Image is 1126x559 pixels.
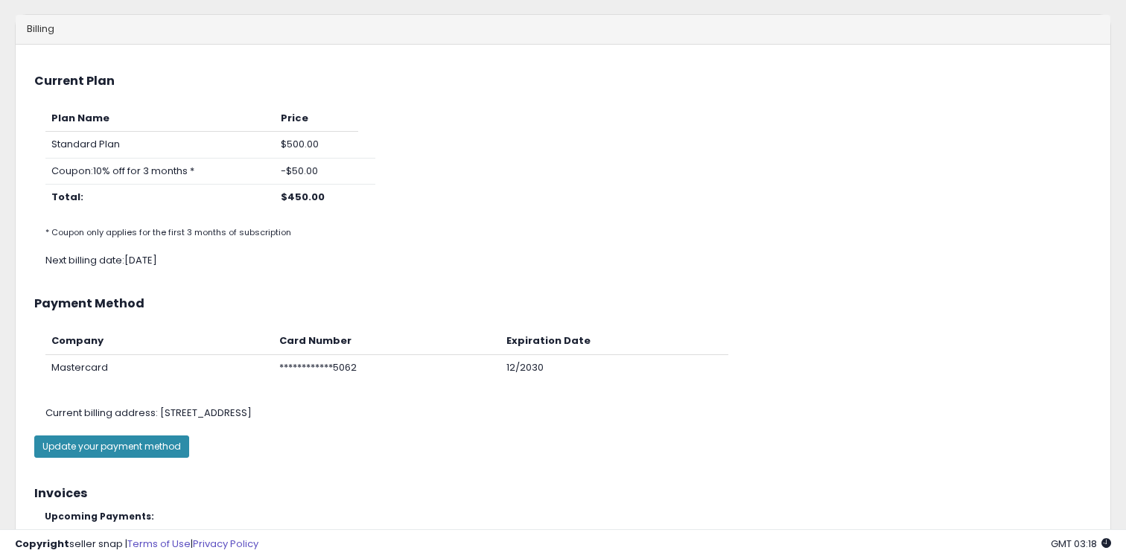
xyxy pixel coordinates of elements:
h3: Payment Method [34,297,1092,310]
td: Mastercard [45,354,273,380]
a: Privacy Policy [193,537,258,551]
td: 12/2030 [500,354,728,380]
td: Standard Plan [45,132,275,159]
th: Billing Date [384,528,552,555]
th: Expiration Date [500,328,728,354]
small: * Coupon only applies for the first 3 months of subscription [45,226,291,238]
a: Terms of Use [127,537,191,551]
div: [STREET_ADDRESS] [34,406,1114,421]
b: Total: [51,190,83,204]
button: Update your payment method [34,435,189,458]
div: seller snap | | [15,537,258,552]
td: $500.00 [275,132,357,159]
th: Plan Name [45,106,275,132]
div: Billing [16,15,1110,45]
th: Card Number [273,328,501,354]
th: Invoice Number [215,528,384,555]
h5: Upcoming Payments: [45,511,1092,521]
b: $450.00 [281,190,325,204]
h3: Invoices [34,487,1092,500]
td: -$50.00 [275,158,357,185]
td: Coupon: 10% off for 3 months * [45,158,275,185]
span: Current billing address: [45,406,158,420]
div: Next billing date: [DATE] [34,254,1114,268]
th: Company [45,328,273,354]
th: Price [275,106,357,132]
span: 2025-10-9 03:18 GMT [1051,537,1111,551]
th: Amount [45,528,215,555]
h3: Current Plan [34,74,1092,88]
strong: Copyright [15,537,69,551]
